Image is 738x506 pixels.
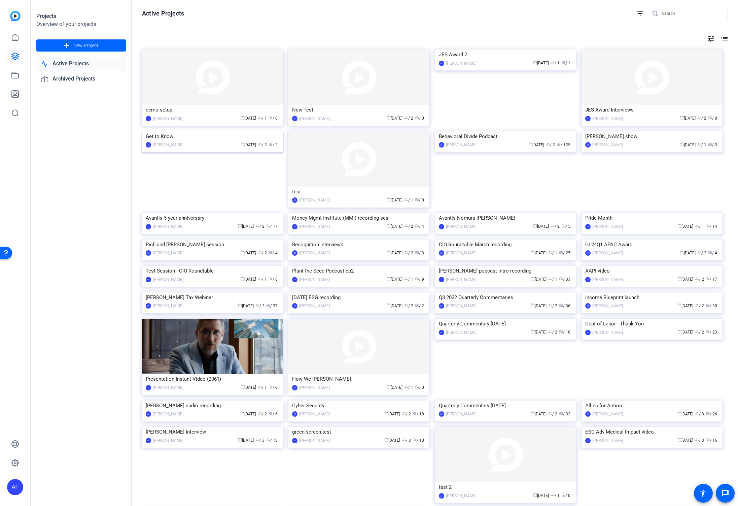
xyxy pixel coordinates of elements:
span: / 2 [258,412,267,416]
span: radio [559,277,563,281]
span: / 3 [415,251,424,255]
div: [PERSON_NAME] [446,223,477,230]
div: Avantis-Nomura-[PERSON_NAME] [439,213,572,223]
div: Avantis 5 year anniversary [146,213,279,223]
div: JJ [585,277,591,282]
div: AAPI video [585,266,719,276]
div: GI 24Q1 APAC Award [585,240,719,250]
span: calendar_today [677,303,681,307]
span: / 23 [706,330,717,335]
a: Active Projects [36,57,126,71]
div: Money Mgmt Institute (MMI) recording ses [292,213,426,223]
span: radio [269,277,273,281]
span: radio [559,250,563,254]
span: calendar_today [531,303,535,307]
div: [PERSON_NAME] podcast intro recording [439,266,572,276]
span: group [258,385,262,389]
mat-icon: accessibility [699,489,707,497]
mat-icon: tune [707,35,715,43]
span: / 2 [404,251,413,255]
div: [PERSON_NAME] [446,276,477,283]
div: JJ [146,116,151,121]
div: Presentation Instant Video (2061) [146,374,279,384]
div: Test Session - CIO Roundtable [146,266,279,276]
span: calendar_today [387,385,391,389]
span: group [551,60,555,64]
span: / 4 [269,251,278,255]
span: / 1 [404,385,413,390]
span: group [258,250,262,254]
span: calendar_today [387,277,391,281]
span: / 5 [561,224,570,229]
span: radio [415,277,419,281]
div: [PERSON_NAME] audio recording [146,401,279,411]
div: Plant the Seed Podcast ep2 [292,266,426,276]
span: radio [708,250,712,254]
span: / 2 [258,251,267,255]
div: [PERSON_NAME] [299,384,330,391]
div: demo setup [146,105,279,115]
div: Rich and [PERSON_NAME] session [146,240,279,250]
span: group [546,142,550,146]
span: [DATE] [533,224,549,229]
div: [PERSON_NAME] [299,276,330,283]
span: calendar_today [677,329,681,334]
span: calendar_today [531,277,535,281]
span: / 1 [548,251,557,255]
span: radio [415,116,419,120]
span: group [695,329,699,334]
span: / 125 [557,143,570,147]
div: [PERSON_NAME] show [585,131,719,141]
span: calendar_today [238,303,242,307]
span: group [258,277,262,281]
img: blue-gradient.svg [10,11,21,21]
span: / 9 [415,277,424,282]
span: [DATE] [680,251,696,255]
div: AF [585,250,591,256]
div: AF [439,330,444,335]
span: group [255,224,259,228]
span: group [258,411,262,415]
span: radio [413,411,417,415]
span: / 2 [548,304,557,308]
div: JJ [292,385,297,390]
span: / 4 [708,251,717,255]
span: / 17 [266,224,278,229]
div: JJ [292,250,297,256]
span: New Project [73,42,99,49]
span: group [695,411,699,415]
div: [PERSON_NAME] [592,223,623,230]
div: [PERSON_NAME] [446,250,477,256]
span: [DATE] [528,143,544,147]
div: [PERSON_NAME] [299,115,330,122]
span: [DATE] [531,412,547,416]
div: AF [292,303,297,309]
span: / 2 [695,277,704,282]
span: / 33 [559,277,570,282]
span: radio [266,224,270,228]
div: JJ [292,277,297,282]
span: group [255,303,259,307]
span: / 0 [415,198,424,202]
div: JJ [439,277,444,282]
span: / 1 [561,61,570,65]
div: Get to Know [146,131,279,141]
span: / 30 [706,304,717,308]
div: JJ [585,303,591,309]
span: group [258,142,262,146]
span: / 2 [415,304,424,308]
span: group [404,277,408,281]
span: / 2 [269,143,278,147]
div: JJ [585,142,591,148]
div: [PERSON_NAME] [592,141,623,148]
div: Cyber Security [292,401,426,411]
span: [DATE] [387,198,402,202]
div: CIO Roundtable March recording [439,240,572,250]
span: [DATE] [387,304,402,308]
a: Archived Projects [36,72,126,86]
span: group [695,224,699,228]
div: [PERSON_NAME] [446,303,477,309]
span: group [548,303,552,307]
span: radio [269,250,273,254]
span: / 1 [697,143,706,147]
